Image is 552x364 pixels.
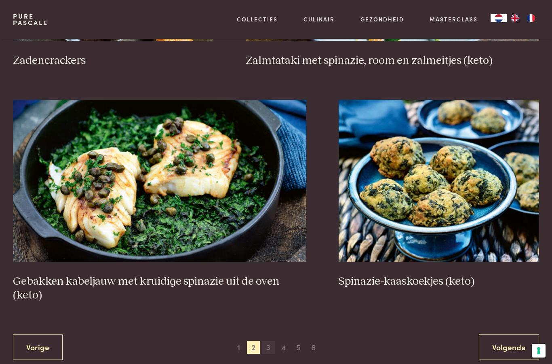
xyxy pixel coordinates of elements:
h3: Spinazie-kaaskoekjes (keto) [339,275,539,289]
img: Gebakken kabeljauw met kruidige spinazie uit de oven (keto) [13,100,306,262]
img: Spinazie-kaaskoekjes (keto) [339,100,539,262]
h3: Zadencrackers [13,54,213,68]
span: 5 [292,341,305,354]
button: Uw voorkeuren voor toestemming voor trackingtechnologieën [532,344,546,358]
a: Volgende [479,334,539,360]
a: Masterclass [430,15,478,23]
div: Language [491,14,507,22]
a: Spinazie-kaaskoekjes (keto) Spinazie-kaaskoekjes (keto) [339,100,539,288]
a: Collecties [237,15,278,23]
span: 4 [277,341,290,354]
a: NL [491,14,507,22]
a: Culinair [303,15,335,23]
a: Gezondheid [360,15,404,23]
aside: Language selected: Nederlands [491,14,539,22]
a: Gebakken kabeljauw met kruidige spinazie uit de oven (keto) Gebakken kabeljauw met kruidige spina... [13,100,306,303]
h3: Zalmtataki met spinazie, room en zalmeitjes (keto) [246,54,539,68]
span: 6 [307,341,320,354]
h3: Gebakken kabeljauw met kruidige spinazie uit de oven (keto) [13,275,306,303]
span: 1 [232,341,245,354]
span: 3 [262,341,275,354]
ul: Language list [507,14,539,22]
a: FR [523,14,539,22]
a: Vorige [13,334,63,360]
a: EN [507,14,523,22]
span: 2 [247,341,260,354]
a: PurePascale [13,13,48,26]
